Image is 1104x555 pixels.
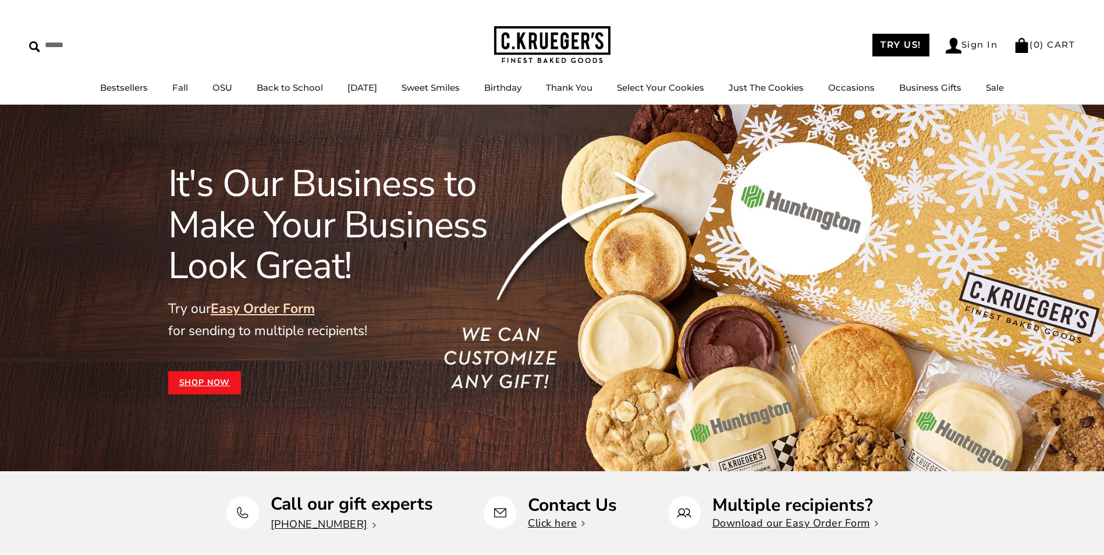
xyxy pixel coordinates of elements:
[347,82,377,93] a: [DATE]
[899,82,961,93] a: Business Gifts
[211,300,315,318] a: Easy Order Form
[29,41,40,52] img: Search
[172,82,188,93] a: Fall
[677,506,691,520] img: Multiple recipients?
[546,82,592,93] a: Thank You
[402,82,460,93] a: Sweet Smiles
[257,82,323,93] a: Back to School
[493,506,507,520] img: Contact Us
[712,516,878,530] a: Download our Easy Order Form
[29,36,168,54] input: Search
[212,82,232,93] a: OSU
[100,82,148,93] a: Bestsellers
[271,495,433,513] p: Call our gift experts
[168,298,538,342] p: Try our for sending to multiple recipients!
[712,496,878,514] p: Multiple recipients?
[528,516,585,530] a: Click here
[617,82,704,93] a: Select Your Cookies
[235,506,250,520] img: Call our gift experts
[946,38,998,54] a: Sign In
[271,517,376,531] a: [PHONE_NUMBER]
[1014,38,1030,53] img: Bag
[168,371,242,394] a: Shop Now
[528,496,617,514] p: Contact Us
[484,82,521,93] a: Birthday
[494,26,610,64] img: C.KRUEGER'S
[1014,39,1075,50] a: (0) CART
[872,34,929,56] a: TRY US!
[828,82,875,93] a: Occasions
[1034,39,1041,50] span: 0
[986,82,1004,93] a: Sale
[946,38,961,54] img: Account
[729,82,804,93] a: Just The Cookies
[168,163,538,286] h1: It's Our Business to Make Your Business Look Great!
